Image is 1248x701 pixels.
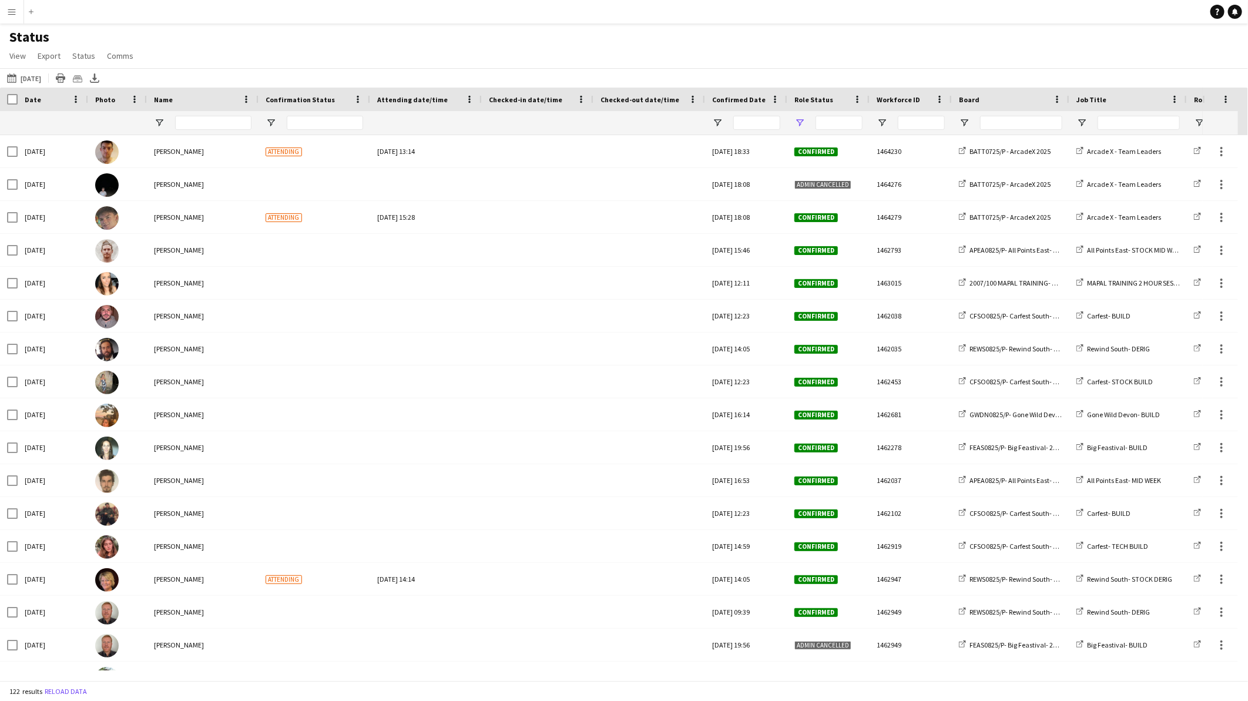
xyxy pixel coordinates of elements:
input: Confirmation Status Filter Input [287,116,363,130]
div: [DATE] 18:08 [705,201,787,233]
div: 1464230 [870,135,952,167]
span: BATT0725/P - ArcadeX 2025 [969,180,1051,189]
span: Confirmed [794,279,838,288]
div: [DATE] 15:46 [705,234,787,266]
span: [PERSON_NAME] [154,344,204,353]
div: [DATE] 19:56 [705,629,787,661]
a: Carfest- BUILD [1076,509,1130,518]
img: Jonathan van der Velden [95,239,119,263]
span: Status [72,51,95,61]
div: 1462681 [870,398,952,431]
span: 2007/100 MAPAL TRAINING- ONLINE [969,279,1075,287]
input: Job Title Filter Input [1098,116,1180,130]
app-action-btn: Print [53,71,68,85]
img: Grace Shorten [95,404,119,427]
a: CFSO0825/P- Carfest South- 2025 [959,542,1067,551]
span: Rewind South- STOCK DERIG [1087,575,1172,583]
span: Workforce ID [877,95,920,104]
img: Philip Cartin [95,173,119,197]
div: 1462102 [870,497,952,529]
span: Confirmation Status [266,95,335,104]
div: [DATE] 14:05 [705,563,787,595]
app-action-btn: Crew files as ZIP [71,71,85,85]
span: FEAS0825/P- Big Feastival- 2025 [969,443,1064,452]
button: Open Filter Menu [266,118,276,128]
span: Arcade X - Team Leaders [1087,180,1161,189]
span: [PERSON_NAME] [154,509,204,518]
span: [PERSON_NAME] [154,443,204,452]
span: [PERSON_NAME] [154,542,204,551]
span: Confirmed [794,345,838,354]
span: Date [25,95,41,104]
button: Open Filter Menu [1076,118,1087,128]
a: Carfest- TECH BUILD [1076,542,1148,551]
span: REWS0825/P- Rewind South- 2025 [969,575,1068,583]
span: Admin cancelled [794,180,851,189]
span: GWDN0825/P- Gone Wild Devon- 2025 [969,410,1081,419]
span: Confirmed [794,312,838,321]
a: REWS0825/P- Rewind South- 2025 [959,575,1068,583]
span: Name [154,95,173,104]
div: [DATE] 19:56 [705,431,787,464]
span: [PERSON_NAME] [154,279,204,287]
a: Carfest- STOCK BUILD [1076,377,1153,386]
span: Confirmed [794,411,838,420]
button: Open Filter Menu [712,118,723,128]
span: [PERSON_NAME] [154,147,204,156]
a: CFSO0825/P- Carfest South- 2025 [959,311,1067,320]
div: 1462035 [870,333,952,365]
a: REWS0825/P- Rewind South- 2025 [959,344,1068,353]
a: Arcade X - Team Leaders [1076,180,1161,189]
span: FEAS0825/P- Big Feastival- 2025 [969,640,1064,649]
button: [DATE] [5,71,43,85]
span: [PERSON_NAME] [154,180,204,189]
div: [DATE] [18,497,88,529]
div: [DATE] [18,333,88,365]
span: Carfest- STOCK BUILD [1087,377,1153,386]
span: [PERSON_NAME] [154,213,204,222]
div: [DATE] [18,398,88,431]
span: Photo [95,95,115,104]
div: [DATE] 12:23 [705,300,787,332]
span: BATT0725/P - ArcadeX 2025 [969,147,1051,156]
img: David Foreman [95,667,119,690]
button: Open Filter Menu [959,118,969,128]
div: [DATE] 18:33 [705,135,787,167]
span: Admin cancelled [794,641,851,650]
a: Rewind South- STOCK DERIG [1076,575,1172,583]
button: Open Filter Menu [794,118,805,128]
a: Comms [102,48,138,63]
span: All Points East- MID WEEK [1087,476,1161,485]
div: [DATE] [18,135,88,167]
span: Confirmed [794,542,838,551]
span: Big Feastival- BUILD [1087,443,1148,452]
a: MAPAL TRAINING 2 HOUR SESSION ONLINE APE [1076,279,1226,287]
div: [DATE] 15:28 [377,201,475,233]
span: BATT0725/P - ArcadeX 2025 [969,213,1051,222]
button: Open Filter Menu [877,118,887,128]
span: Attending [266,147,302,156]
div: 1462037 [870,464,952,497]
span: CFSO0825/P- Carfest South- 2025 [969,542,1067,551]
div: 1464276 [870,168,952,200]
a: BATT0725/P - ArcadeX 2025 [959,147,1051,156]
input: Board Filter Input [980,116,1062,130]
img: Euan S Smith [95,601,119,625]
a: Export [33,48,65,63]
span: Role [1194,95,1209,104]
div: [DATE] 14:59 [705,530,787,562]
span: Attending [266,213,302,222]
span: Confirmed [794,509,838,518]
img: Bradley Power [95,502,119,526]
a: Arcade X - Team Leaders [1076,147,1161,156]
span: CFSO0825/P- Carfest South- 2025 [969,311,1067,320]
div: 1462919 [870,530,952,562]
img: Mark Leaver [95,469,119,493]
span: Rewind South- DERIG [1087,344,1150,353]
span: CFSO0825/P- Carfest South- 2025 [969,509,1067,518]
a: FEAS0825/P- Big Feastival- 2025 [959,640,1064,649]
div: [DATE] [18,201,88,233]
span: [PERSON_NAME] [154,575,204,583]
div: 1462453 [870,365,952,398]
a: CFSO0825/P- Carfest South- 2025 [959,377,1067,386]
